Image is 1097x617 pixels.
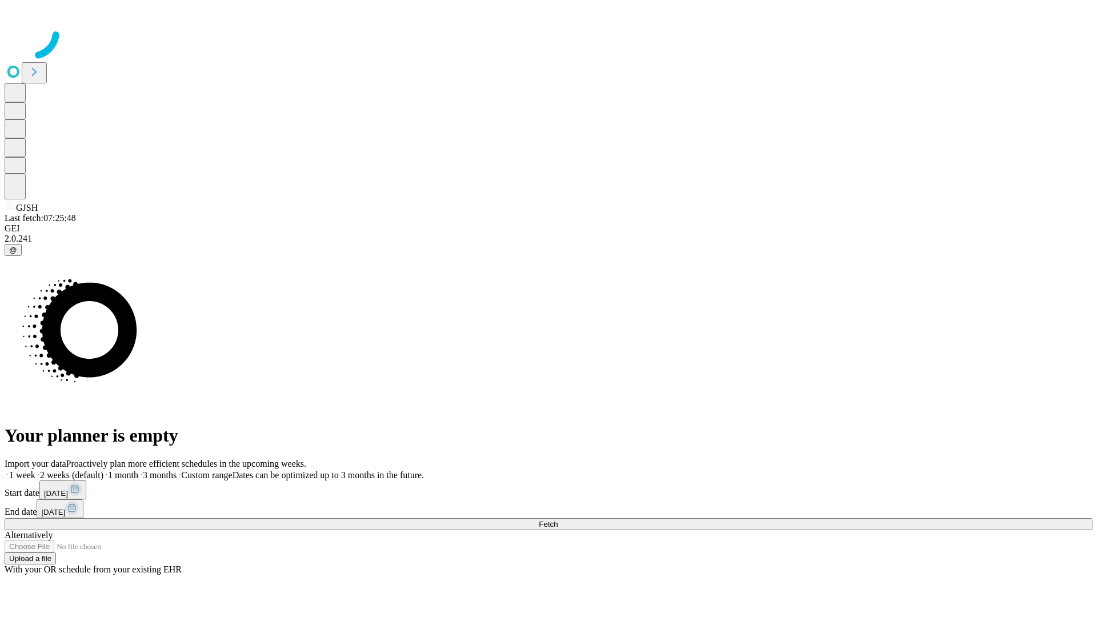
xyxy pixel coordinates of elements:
[5,244,22,256] button: @
[9,470,35,480] span: 1 week
[5,552,56,564] button: Upload a file
[41,508,65,516] span: [DATE]
[5,459,66,468] span: Import your data
[5,480,1092,499] div: Start date
[143,470,177,480] span: 3 months
[539,520,558,528] span: Fetch
[66,459,306,468] span: Proactively plan more efficient schedules in the upcoming weeks.
[5,499,1092,518] div: End date
[16,203,38,213] span: GJSH
[40,470,103,480] span: 2 weeks (default)
[5,518,1092,530] button: Fetch
[5,564,182,574] span: With your OR schedule from your existing EHR
[9,246,17,254] span: @
[5,213,76,223] span: Last fetch: 07:25:48
[5,223,1092,234] div: GEI
[39,480,86,499] button: [DATE]
[108,470,138,480] span: 1 month
[233,470,424,480] span: Dates can be optimized up to 3 months in the future.
[37,499,83,518] button: [DATE]
[5,234,1092,244] div: 2.0.241
[5,425,1092,446] h1: Your planner is empty
[44,489,68,498] span: [DATE]
[181,470,232,480] span: Custom range
[5,530,53,540] span: Alternatively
